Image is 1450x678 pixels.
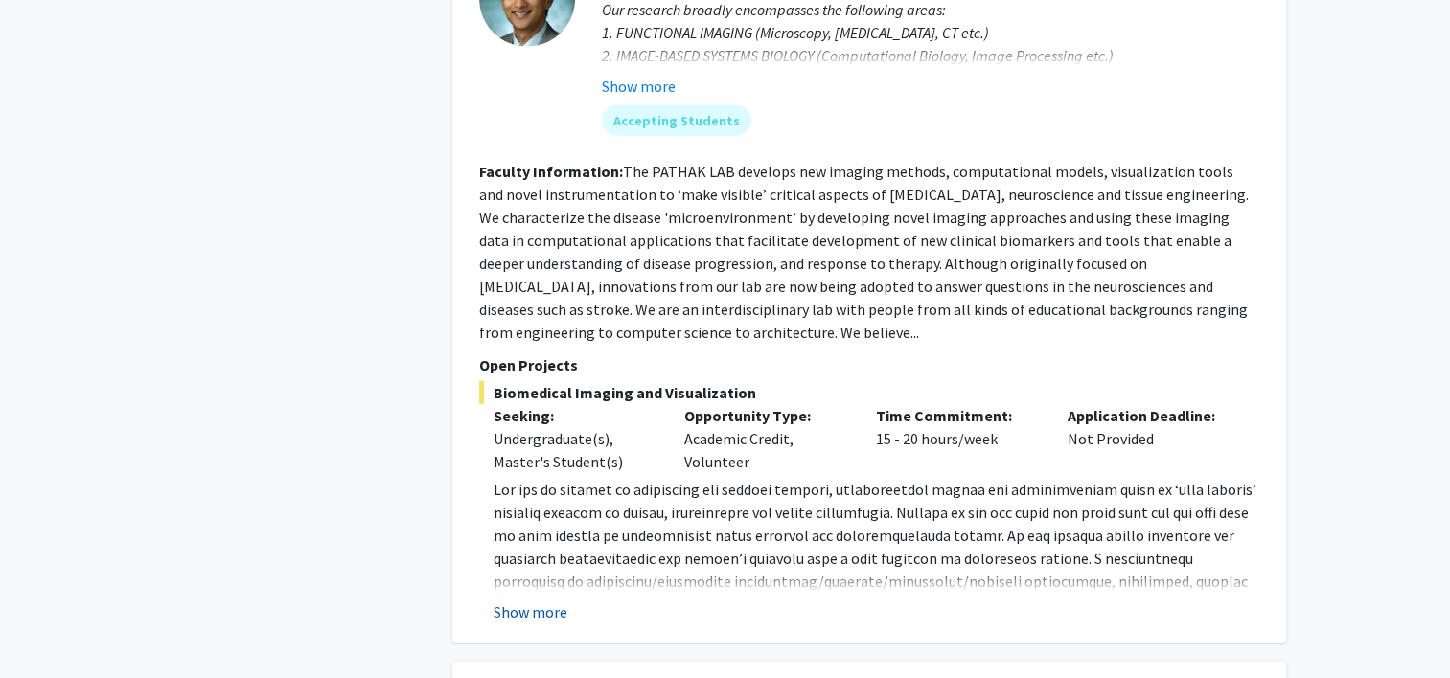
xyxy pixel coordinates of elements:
[479,353,1259,376] p: Open Projects
[494,404,656,427] p: Seeking:
[602,75,676,98] button: Show more
[1053,404,1245,473] div: Not Provided
[1068,404,1231,427] p: Application Deadline:
[862,404,1053,473] div: 15 - 20 hours/week
[876,404,1039,427] p: Time Commitment:
[602,105,751,136] mat-chip: Accepting Students
[479,162,1249,342] fg-read-more: The PATHAK LAB develops new imaging methods, computational models, visualization tools and novel ...
[494,600,567,623] button: Show more
[670,404,862,473] div: Academic Credit, Volunteer
[479,381,1259,404] span: Biomedical Imaging and Visualization
[14,592,81,664] iframe: Chat
[684,404,847,427] p: Opportunity Type:
[479,162,623,181] b: Faculty Information:
[494,427,656,473] div: Undergraduate(s), Master's Student(s)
